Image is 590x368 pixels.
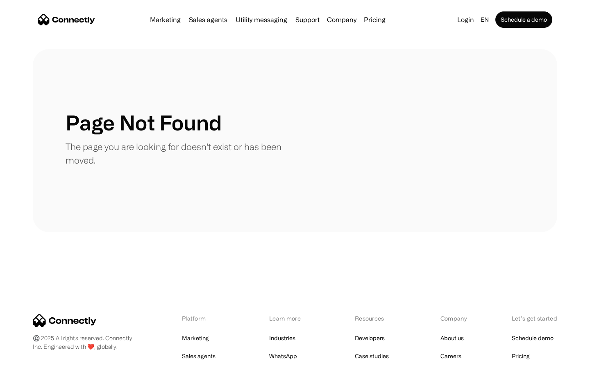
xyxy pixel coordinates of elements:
[355,332,385,344] a: Developers
[269,350,297,362] a: WhatsApp
[186,16,231,23] a: Sales agents
[361,16,389,23] a: Pricing
[182,314,227,323] div: Platform
[355,314,398,323] div: Resources
[8,353,49,365] aside: Language selected: English
[182,332,209,344] a: Marketing
[66,140,295,167] p: The page you are looking for doesn't exist or has been moved.
[147,16,184,23] a: Marketing
[512,314,557,323] div: Let’s get started
[269,332,295,344] a: Industries
[232,16,290,23] a: Utility messaging
[440,350,461,362] a: Careers
[66,110,222,135] h1: Page Not Found
[327,14,356,25] div: Company
[512,332,554,344] a: Schedule demo
[355,350,389,362] a: Case studies
[182,350,216,362] a: Sales agents
[481,14,489,25] div: en
[512,350,530,362] a: Pricing
[269,314,312,323] div: Learn more
[16,354,49,365] ul: Language list
[454,14,477,25] a: Login
[440,332,464,344] a: About us
[292,16,323,23] a: Support
[440,314,469,323] div: Company
[495,11,552,28] a: Schedule a demo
